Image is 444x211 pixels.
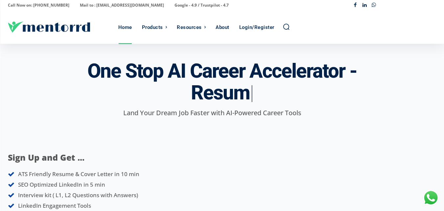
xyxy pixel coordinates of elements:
[283,23,290,30] a: Search
[369,1,379,10] a: Whatsapp
[250,81,253,104] span: |
[175,1,229,10] p: Google - 4.9 / Trustpilot - 4.7
[18,181,105,188] span: SEO Optimized LinkedIn in 5 min
[239,11,274,44] div: Login/Register
[18,202,91,209] span: LinkedIn Engagement Tools
[360,1,369,10] a: Linkedin
[18,170,139,178] span: ATS Friendly Resume & Cover Letter in 10 min
[118,11,132,44] div: Home
[18,191,138,199] span: Interview kit ( L1, L2 Questions with Answers)
[87,60,357,104] h3: One Stop AI Career Accelerator -
[216,11,229,44] div: About
[174,11,209,44] a: Resources
[139,11,171,44] a: Products
[8,1,69,10] p: Call Now on: [PHONE_NUMBER]
[8,108,416,118] p: Land Your Dream Job Faster with AI-Powered Career Tools
[115,11,135,44] a: Home
[177,11,202,44] div: Resources
[350,1,360,10] a: Facebook
[8,21,115,33] a: Logo
[236,11,278,44] a: Login/Register
[80,1,164,10] p: Mail to : [EMAIL_ADDRESS][DOMAIN_NAME]
[142,11,163,44] div: Products
[191,81,250,104] span: Resum
[423,190,439,206] div: Chat with Us
[212,11,233,44] a: About
[8,151,195,164] p: Sign Up and Get ...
